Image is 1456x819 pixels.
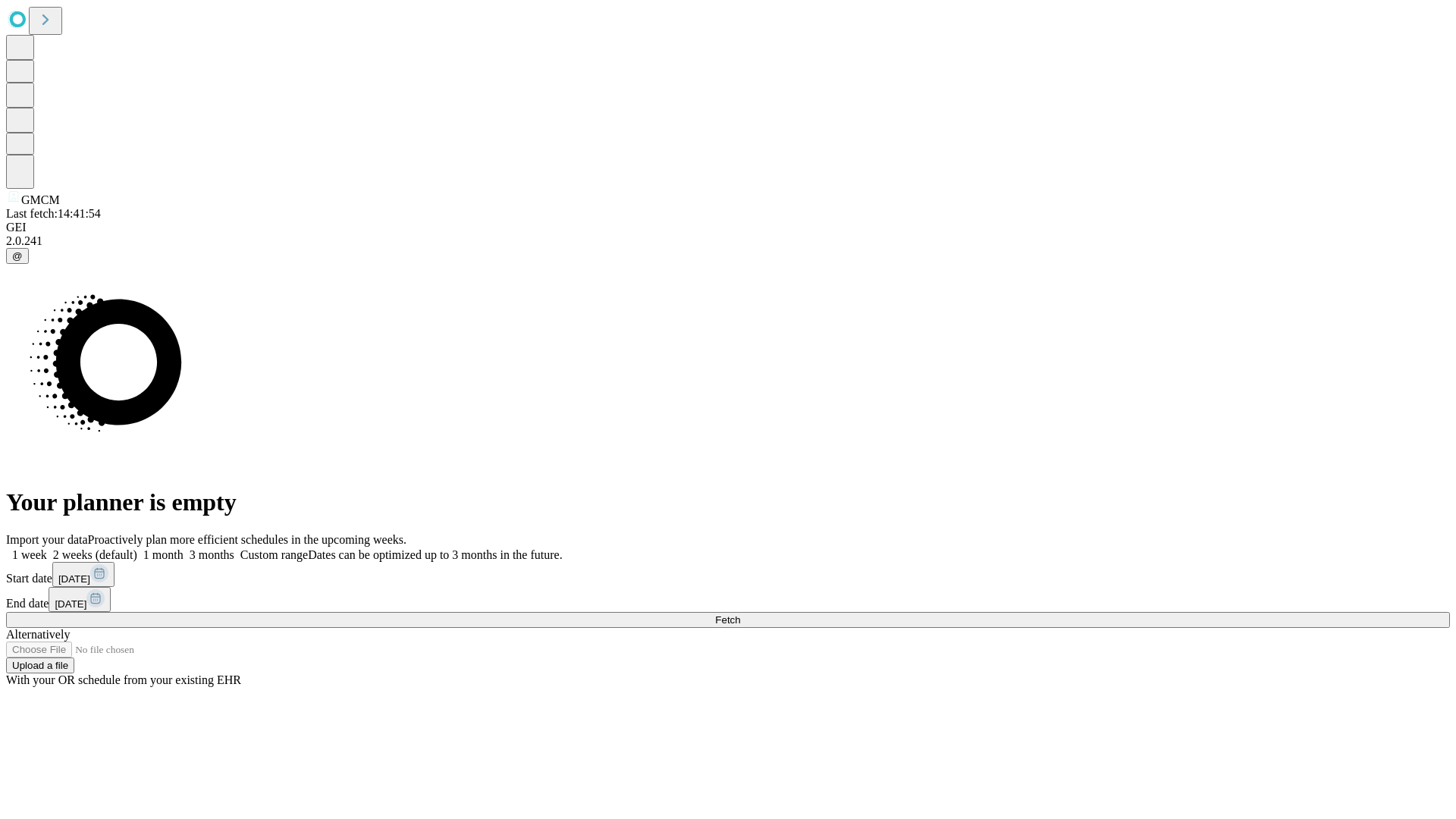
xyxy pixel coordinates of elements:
[6,234,1450,248] div: 2.0.241
[55,598,86,610] span: [DATE]
[715,614,740,626] span: Fetch
[49,587,111,612] button: [DATE]
[88,533,406,546] span: Proactively plan more efficient schedules in the upcoming weeks.
[6,248,29,264] button: @
[308,548,562,561] span: Dates can be optimized up to 3 months in the future.
[240,548,308,561] span: Custom range
[6,628,70,641] span: Alternatively
[12,250,23,262] span: @
[6,587,1450,612] div: End date
[6,657,74,673] button: Upload a file
[6,562,1450,587] div: Start date
[6,533,88,546] span: Import your data
[190,548,234,561] span: 3 months
[21,193,60,206] span: GMCM
[52,562,115,587] button: [DATE]
[6,207,101,220] span: Last fetch: 14:41:54
[6,673,241,686] span: With your OR schedule from your existing EHR
[6,612,1450,628] button: Fetch
[58,573,90,585] span: [DATE]
[6,221,1450,234] div: GEI
[53,548,137,561] span: 2 weeks (default)
[12,548,47,561] span: 1 week
[143,548,184,561] span: 1 month
[6,488,1450,516] h1: Your planner is empty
